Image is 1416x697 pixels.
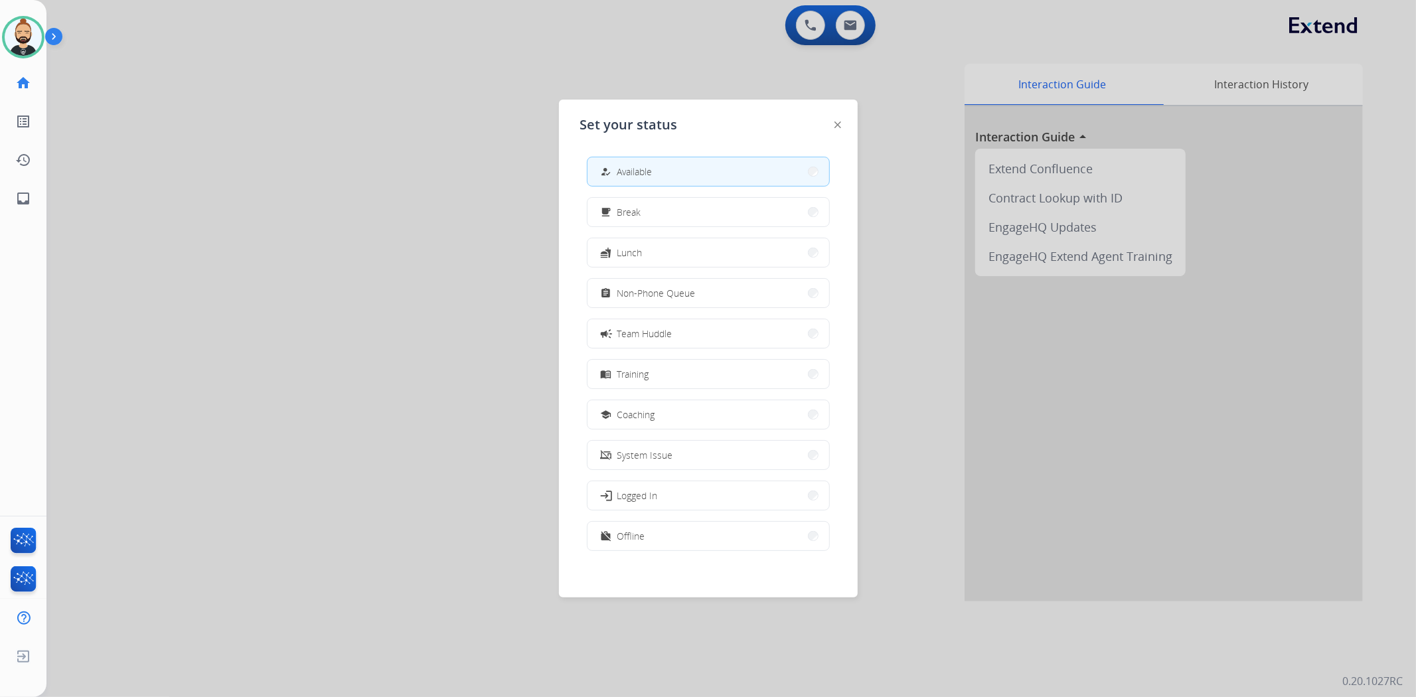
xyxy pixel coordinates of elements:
[588,360,829,388] button: Training
[834,121,841,128] img: close-button
[617,408,655,422] span: Coaching
[599,489,612,502] mat-icon: login
[600,409,611,420] mat-icon: school
[588,319,829,348] button: Team Huddle
[600,287,611,299] mat-icon: assignment
[599,327,612,340] mat-icon: campaign
[588,198,829,226] button: Break
[580,116,678,134] span: Set your status
[588,238,829,267] button: Lunch
[617,246,643,260] span: Lunch
[15,75,31,91] mat-icon: home
[617,367,649,381] span: Training
[588,522,829,550] button: Offline
[5,19,42,56] img: avatar
[600,206,611,218] mat-icon: free_breakfast
[617,165,653,179] span: Available
[617,205,641,219] span: Break
[617,327,672,341] span: Team Huddle
[600,449,611,461] mat-icon: phonelink_off
[588,441,829,469] button: System Issue
[617,529,645,543] span: Offline
[617,489,658,503] span: Logged In
[15,191,31,206] mat-icon: inbox
[15,114,31,129] mat-icon: list_alt
[588,279,829,307] button: Non-Phone Queue
[600,530,611,542] mat-icon: work_off
[588,400,829,429] button: Coaching
[600,166,611,177] mat-icon: how_to_reg
[600,247,611,258] mat-icon: fastfood
[600,368,611,380] mat-icon: menu_book
[588,157,829,186] button: Available
[15,152,31,168] mat-icon: history
[617,448,673,462] span: System Issue
[617,286,696,300] span: Non-Phone Queue
[588,481,829,510] button: Logged In
[1342,673,1403,689] p: 0.20.1027RC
